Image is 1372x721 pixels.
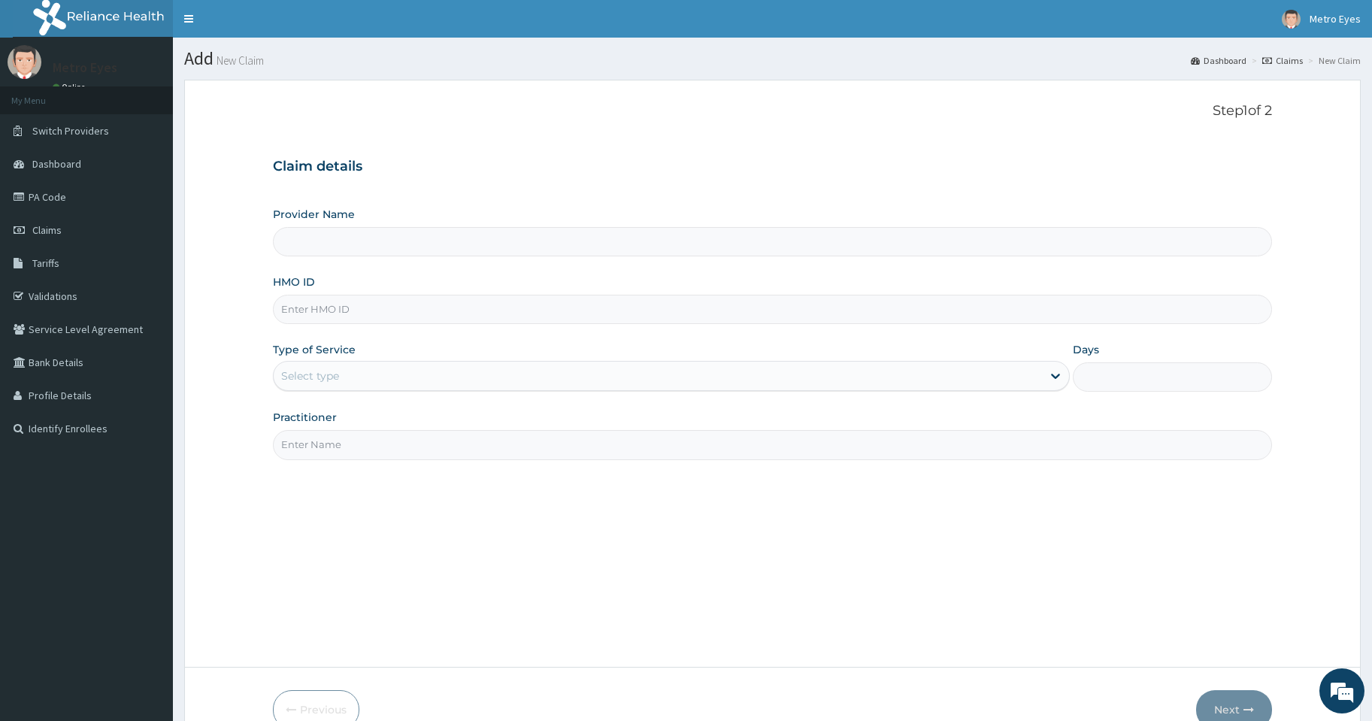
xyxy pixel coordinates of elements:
[273,207,355,222] label: Provider Name
[273,430,1272,459] input: Enter Name
[53,61,117,74] p: Metro Eyes
[184,49,1361,68] h1: Add
[1282,10,1301,29] img: User Image
[281,368,339,383] div: Select type
[32,223,62,237] span: Claims
[273,410,337,425] label: Practitioner
[53,82,89,92] a: Online
[1191,54,1246,67] a: Dashboard
[32,157,81,171] span: Dashboard
[1304,54,1361,67] li: New Claim
[273,295,1272,324] input: Enter HMO ID
[273,342,356,357] label: Type of Service
[273,103,1272,120] p: Step 1 of 2
[1073,342,1099,357] label: Days
[273,274,315,289] label: HMO ID
[214,55,264,66] small: New Claim
[273,159,1272,175] h3: Claim details
[1310,12,1361,26] span: Metro Eyes
[8,45,41,79] img: User Image
[32,124,109,138] span: Switch Providers
[1262,54,1303,67] a: Claims
[32,256,59,270] span: Tariffs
